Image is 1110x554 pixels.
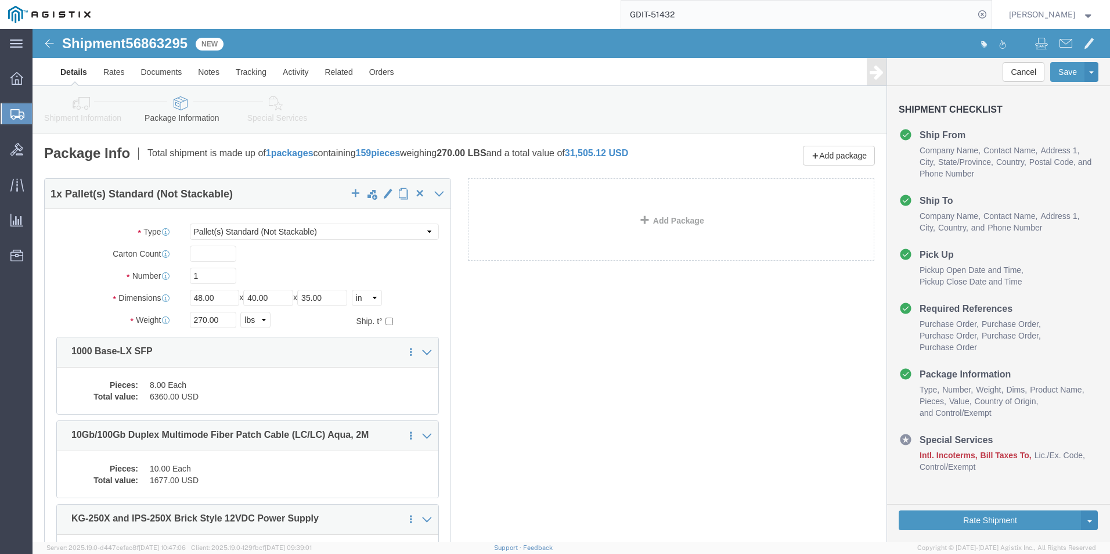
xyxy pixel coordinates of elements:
[33,29,1110,542] iframe: FS Legacy Container
[191,544,312,551] span: Client: 2025.19.0-129fbcf
[265,544,312,551] span: [DATE] 09:39:01
[1008,8,1094,21] button: [PERSON_NAME]
[46,544,186,551] span: Server: 2025.19.0-d447cefac8f
[917,543,1096,553] span: Copyright © [DATE]-[DATE] Agistix Inc., All Rights Reserved
[621,1,974,28] input: Search for shipment number, reference number
[8,6,91,23] img: logo
[523,544,553,551] a: Feedback
[139,544,186,551] span: [DATE] 10:47:06
[494,544,523,551] a: Support
[1009,8,1075,21] span: Mitchell Mattocks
